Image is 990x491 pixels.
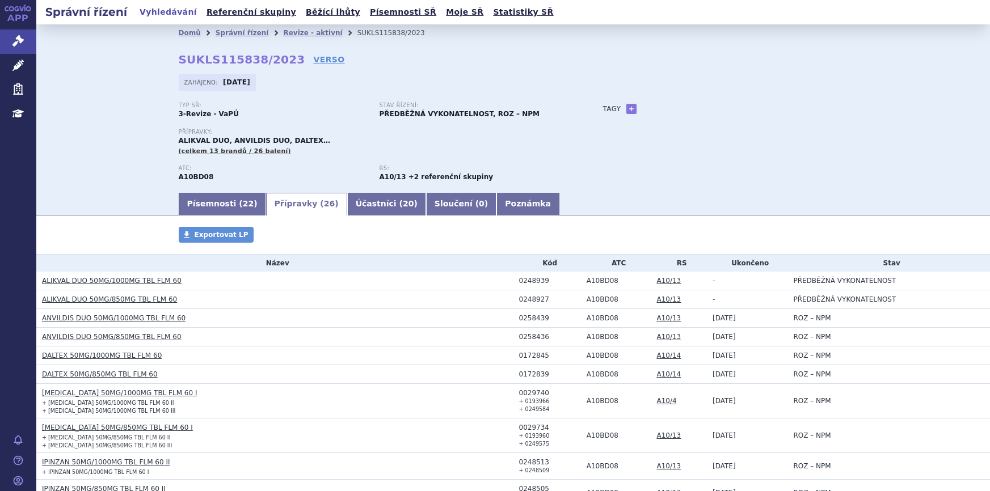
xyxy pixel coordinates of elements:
[656,370,681,378] a: A10/14
[403,199,414,208] span: 20
[581,418,651,453] td: METFORMIN A VILDAGLIPTIN
[581,453,651,480] td: METFORMIN A VILDAGLIPTIN
[179,102,368,109] p: Typ SŘ:
[656,295,681,303] a: A10/13
[42,434,170,441] small: + [MEDICAL_DATA] 50MG/850MG TBL FLM 60 II
[787,365,990,384] td: ROZ – NPM
[787,384,990,418] td: ROZ – NPM
[42,424,193,431] a: [MEDICAL_DATA] 50MG/850MG TBL FLM 60 I
[42,389,197,397] a: [MEDICAL_DATA] 50MG/1000MG TBL FLM 60 I
[42,370,158,378] a: DALTEX 50MG/850MG TBL FLM 60
[787,346,990,365] td: ROZ – NPM
[136,5,200,20] a: Vyhledávání
[519,314,581,322] div: 0258439
[195,231,248,239] span: Exportovat LP
[713,314,736,322] span: [DATE]
[519,370,581,378] div: 0172839
[203,5,300,20] a: Referenční skupiny
[713,397,736,405] span: [DATE]
[36,4,136,20] h2: Správní řízení
[581,328,651,346] td: METFORMIN A VILDAGLIPTIN
[179,137,331,145] span: ALIKVAL DUO, ANVILDIS DUO, DALTEX…
[519,406,550,412] small: + 0249584
[519,433,550,439] small: + 0193960
[179,147,291,155] span: (celkem 13 brandů / 26 balení)
[519,389,581,397] div: 0029740
[581,365,651,384] td: METFORMIN A VILDAGLIPTIN
[42,333,182,341] a: ANVILDIS DUO 50MG/850MG TBL FLM 60
[713,277,715,285] span: -
[179,193,266,215] a: Písemnosti (22)
[179,29,201,37] a: Domů
[581,384,651,418] td: METFORMIN A VILDAGLIPTIN
[519,333,581,341] div: 0258436
[490,5,557,20] a: Statistiky SŘ
[787,272,990,290] td: PŘEDBĚŽNÁ VYKONATELNOST
[787,255,990,272] th: Stav
[519,352,581,359] div: 0172845
[42,295,177,303] a: ALIKVAL DUO 50MG/850MG TBL FLM 60
[787,290,990,309] td: PŘEDBĚŽNÁ VYKONATELNOST
[366,5,440,20] a: Písemnosti SŘ
[179,53,305,66] strong: SUKLS115838/2023
[656,352,681,359] a: A10/14
[581,346,651,365] td: METFORMIN A VILDAGLIPTIN
[324,199,335,208] span: 26
[519,441,550,447] small: + 0249575
[713,431,736,439] span: [DATE]
[179,227,254,243] a: Exportovat LP
[581,290,651,309] td: METFORMIN A VILDAGLIPTIN
[656,333,681,341] a: A10/13
[380,110,540,118] strong: PŘEDBĚŽNÁ VYKONATELNOST, ROZ – NPM
[380,165,569,172] p: RS:
[443,5,487,20] a: Moje SŘ
[223,78,250,86] strong: [DATE]
[42,400,174,406] small: + [MEDICAL_DATA] 50MG/1000MG TBL FLM 60 II
[426,193,496,215] a: Sloučení (0)
[707,255,787,272] th: Ukončeno
[787,453,990,480] td: ROZ – NPM
[36,255,513,272] th: Název
[656,462,681,470] a: A10/13
[519,277,581,285] div: 0248939
[713,370,736,378] span: [DATE]
[347,193,426,215] a: Účastníci (20)
[581,272,651,290] td: METFORMIN A VILDAGLIPTIN
[603,102,621,116] h3: Tagy
[283,29,342,37] a: Revize - aktivní
[581,309,651,328] td: METFORMIN A VILDAGLIPTIN
[656,431,681,439] a: A10/13
[357,24,440,41] li: SUKLS115838/2023
[656,277,681,285] a: A10/13
[380,102,569,109] p: Stav řízení:
[42,442,172,448] small: + [MEDICAL_DATA] 50MG/850MG TBL FLM 60 III
[179,110,239,118] strong: 3-Revize - VaPÚ
[184,78,220,87] span: Zahájeno:
[713,295,715,303] span: -
[787,309,990,328] td: ROZ – NPM
[313,54,344,65] a: VERSO
[179,173,214,181] strong: METFORMIN A VILDAGLIPTIN
[302,5,364,20] a: Běžící lhůty
[656,397,676,405] a: A10/4
[581,255,651,272] th: ATC
[42,277,182,285] a: ALIKVAL DUO 50MG/1000MG TBL FLM 60
[380,173,406,181] strong: metformin a vildagliptin
[42,352,162,359] a: DALTEX 50MG/1000MG TBL FLM 60
[519,467,550,473] small: + 0248509
[519,398,550,404] small: + 0193966
[42,469,149,475] small: + IPINZAN 50MG/1000MG TBL FLM 60 I
[519,458,581,466] div: 0248513
[266,193,347,215] a: Přípravky (26)
[713,352,736,359] span: [DATE]
[216,29,269,37] a: Správní řízení
[42,314,186,322] a: ANVILDIS DUO 50MG/1000MG TBL FLM 60
[713,462,736,470] span: [DATE]
[243,199,254,208] span: 22
[787,418,990,453] td: ROZ – NPM
[787,328,990,346] td: ROZ – NPM
[626,104,637,114] a: +
[656,314,681,322] a: A10/13
[179,165,368,172] p: ATC:
[519,295,581,303] div: 0248927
